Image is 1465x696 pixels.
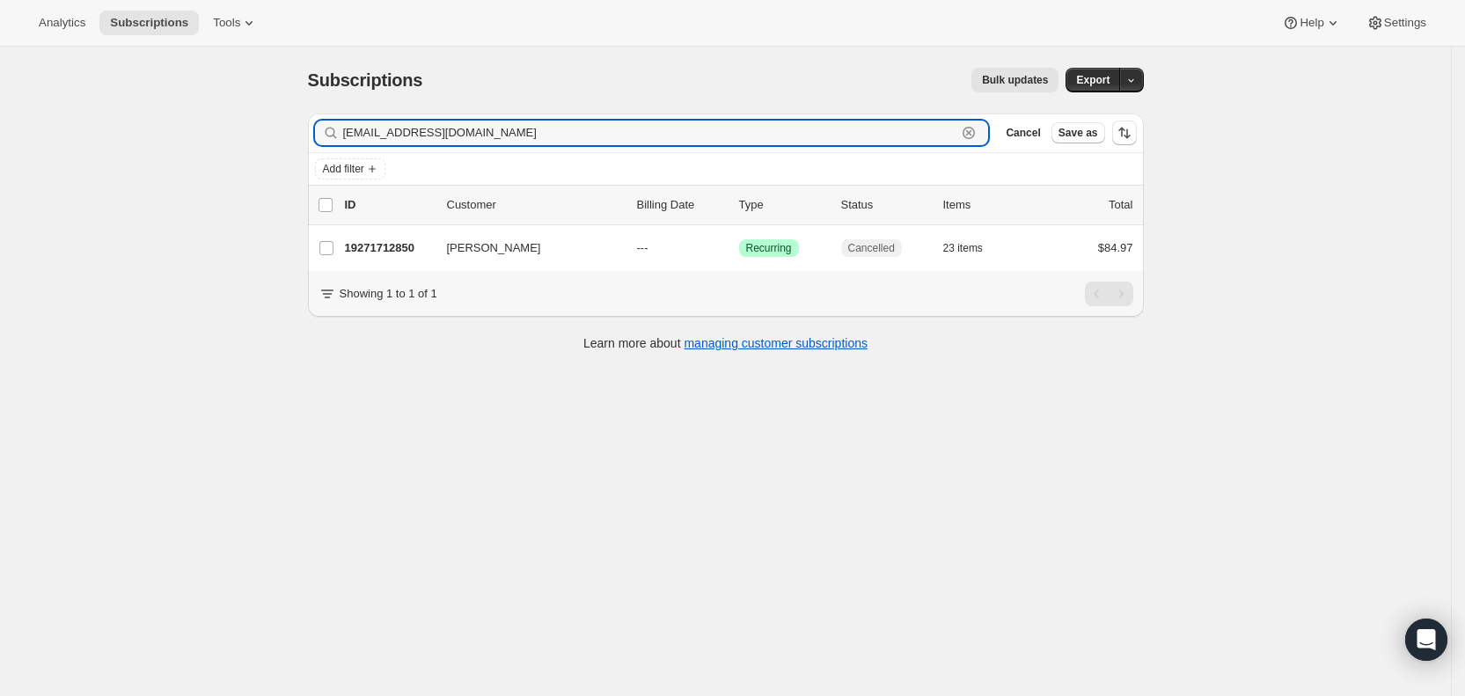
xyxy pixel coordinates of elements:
[943,241,983,255] span: 23 items
[583,334,868,352] p: Learn more about
[637,196,725,214] p: Billing Date
[345,239,433,257] p: 19271712850
[213,16,240,30] span: Tools
[841,196,929,214] p: Status
[1384,16,1426,30] span: Settings
[739,196,827,214] div: Type
[345,196,433,214] p: ID
[1356,11,1437,35] button: Settings
[436,234,612,262] button: [PERSON_NAME]
[1405,619,1447,661] div: Open Intercom Messenger
[1098,241,1133,254] span: $84.97
[447,239,541,257] span: [PERSON_NAME]
[848,241,895,255] span: Cancelled
[684,336,868,350] a: managing customer subscriptions
[323,162,364,176] span: Add filter
[1006,126,1040,140] span: Cancel
[28,11,96,35] button: Analytics
[343,121,957,145] input: Filter subscribers
[315,158,385,179] button: Add filter
[960,124,978,142] button: Clear
[1085,282,1133,306] nav: Pagination
[1109,196,1132,214] p: Total
[1271,11,1351,35] button: Help
[971,68,1058,92] button: Bulk updates
[308,70,423,90] span: Subscriptions
[999,122,1047,143] button: Cancel
[345,196,1133,214] div: IDCustomerBilling DateTypeStatusItemsTotal
[345,236,1133,260] div: 19271712850[PERSON_NAME]---SuccessRecurringCancelled23 items$84.97
[1076,73,1110,87] span: Export
[982,73,1048,87] span: Bulk updates
[110,16,188,30] span: Subscriptions
[39,16,85,30] span: Analytics
[1112,121,1137,145] button: Sort the results
[447,196,623,214] p: Customer
[943,196,1031,214] div: Items
[1058,126,1098,140] span: Save as
[1051,122,1105,143] button: Save as
[746,241,792,255] span: Recurring
[99,11,199,35] button: Subscriptions
[1066,68,1120,92] button: Export
[202,11,268,35] button: Tools
[637,241,648,254] span: ---
[1300,16,1323,30] span: Help
[943,236,1002,260] button: 23 items
[340,285,437,303] p: Showing 1 to 1 of 1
